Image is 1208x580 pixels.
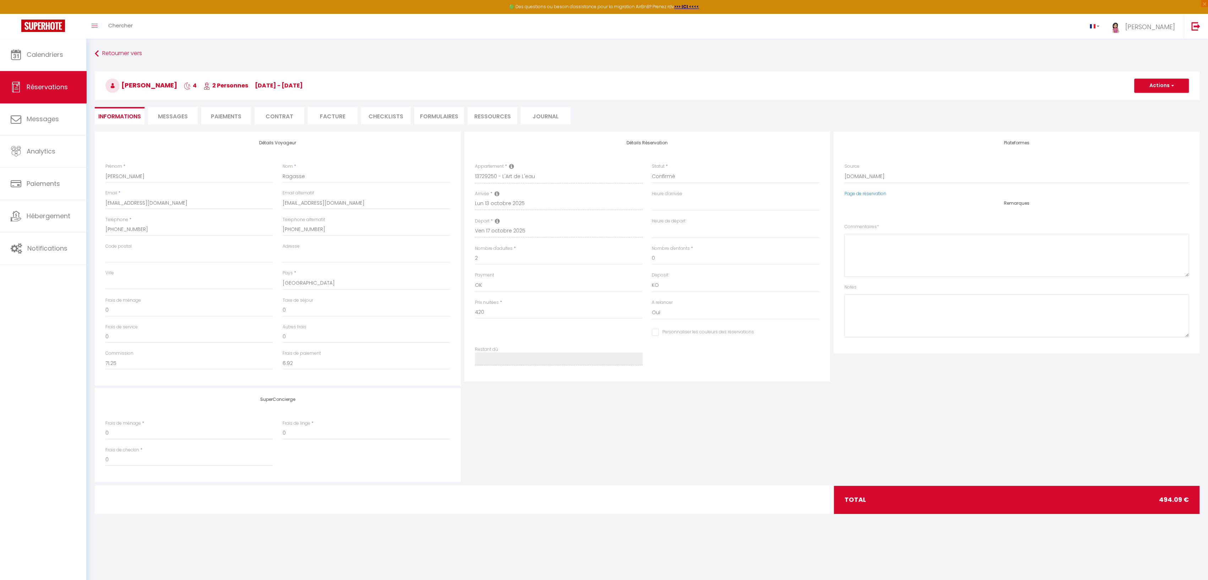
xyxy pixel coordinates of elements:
[475,190,489,197] label: Arrivée
[201,107,251,124] li: Paiements
[282,243,299,250] label: Adresse
[184,81,197,90] span: 4
[105,190,117,197] label: Email
[255,81,303,90] span: [DATE] - [DATE]
[844,163,859,170] label: Source
[282,163,293,170] label: Nom
[475,163,504,170] label: Appartement
[652,245,690,252] label: Nombre d'enfants
[282,216,325,223] label: Téléphone alternatif
[27,211,70,220] span: Hébergement
[1134,79,1189,93] button: Actions
[105,324,138,331] label: Frais de service
[1191,22,1200,31] img: logout
[844,201,1189,206] h4: Remarques
[27,179,60,188] span: Paiements
[105,350,133,357] label: Commission
[105,140,450,145] h4: Détails Voyageur
[108,22,133,29] span: Chercher
[1125,22,1175,31] span: [PERSON_NAME]
[1159,495,1189,505] span: 494.09 €
[158,112,188,120] span: Messages
[103,14,138,39] a: Chercher
[475,140,820,145] h4: Détails Réservation
[1110,20,1121,34] img: ...
[652,218,685,225] label: Heure de départ
[27,244,67,253] span: Notifications
[105,397,450,402] h4: SuperConcierge
[105,420,141,427] label: Frais de ménage
[308,107,357,124] li: Facture
[414,107,464,124] li: FORMULAIRES
[652,299,673,306] label: A relancer
[105,270,114,276] label: Ville
[105,163,122,170] label: Prénom
[105,243,132,250] label: Code postal
[475,299,499,306] label: Prix nuitées
[475,245,513,252] label: Nombre d'adultes
[844,224,879,230] label: Commentaires
[27,114,59,123] span: Messages
[475,346,498,353] label: Restant dû
[475,218,490,225] label: Départ
[652,163,665,170] label: Statut
[1105,14,1184,39] a: ... [PERSON_NAME]
[21,20,65,32] img: Super Booking
[27,50,63,59] span: Calendriers
[361,107,411,124] li: CHECKLISTS
[674,4,699,10] a: >>> ICI <<<<
[105,297,141,304] label: Frais de ménage
[203,81,248,90] span: 2 Personnes
[282,297,313,304] label: Taxe de séjour
[105,81,177,90] span: [PERSON_NAME]
[652,190,682,197] label: Heure d'arrivée
[282,350,321,357] label: Frais de paiement
[27,147,55,156] span: Analytics
[834,486,1199,514] div: total
[255,107,304,124] li: Contrat
[95,47,1199,60] a: Retourner vers
[844,140,1189,145] h4: Plateformes
[521,107,570,124] li: Journal
[844,284,856,291] label: Notes
[27,82,68,91] span: Réservations
[105,447,139,453] label: Frais de checkin
[105,216,128,223] label: Téléphone
[475,272,494,279] label: Payment
[282,190,314,197] label: Email alternatif
[282,324,306,331] label: Autres frais
[282,420,310,427] label: Frais de linge
[468,107,517,124] li: Ressources
[652,272,668,279] label: Deposit
[282,270,293,276] label: Pays
[844,190,886,197] a: Page de réservation
[95,107,144,124] li: Informations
